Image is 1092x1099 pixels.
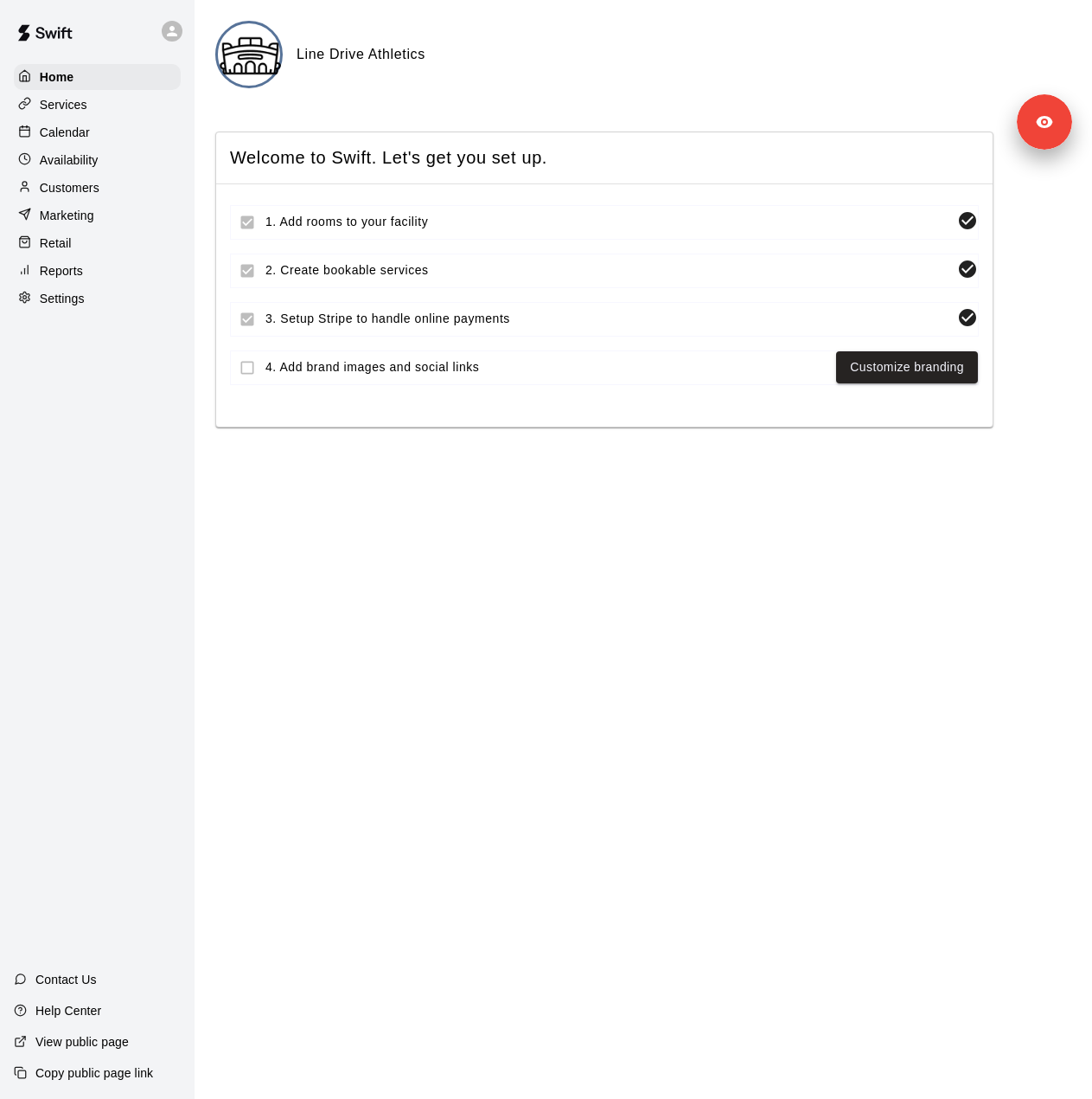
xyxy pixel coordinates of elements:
a: Reports [14,258,181,284]
a: Calendar [14,119,181,145]
a: Retail [14,230,181,256]
p: Home [40,68,74,86]
p: Reports [40,262,83,280]
a: Customize branding [850,357,964,378]
span: 1. Add rooms to your facility [265,213,950,231]
a: Marketing [14,202,181,228]
img: Line Drive Athletics logo [218,23,283,88]
a: Home [14,64,181,90]
p: Services [40,96,87,113]
p: Copy public page link [35,1064,153,1082]
span: 3. Setup Stripe to handle online payments [265,310,950,328]
h6: Line Drive Athletics [297,43,425,66]
span: Welcome to Swift. Let's get you set up. [230,146,979,170]
a: Services [14,92,181,118]
a: Settings [14,286,181,312]
p: Retail [40,235,72,252]
p: Help Center [35,1002,101,1019]
button: Customize branding [836,351,978,383]
p: Calendar [40,124,90,141]
p: Contact Us [35,971,97,988]
p: Customers [40,179,99,196]
span: 2. Create bookable services [265,261,950,280]
p: Availability [40,151,99,169]
p: View public page [35,1033,129,1051]
span: 4. Add brand images and social links [265,358,829,376]
p: Marketing [40,207,94,224]
a: Customers [14,175,181,201]
p: Settings [40,290,85,307]
a: Availability [14,147,181,173]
